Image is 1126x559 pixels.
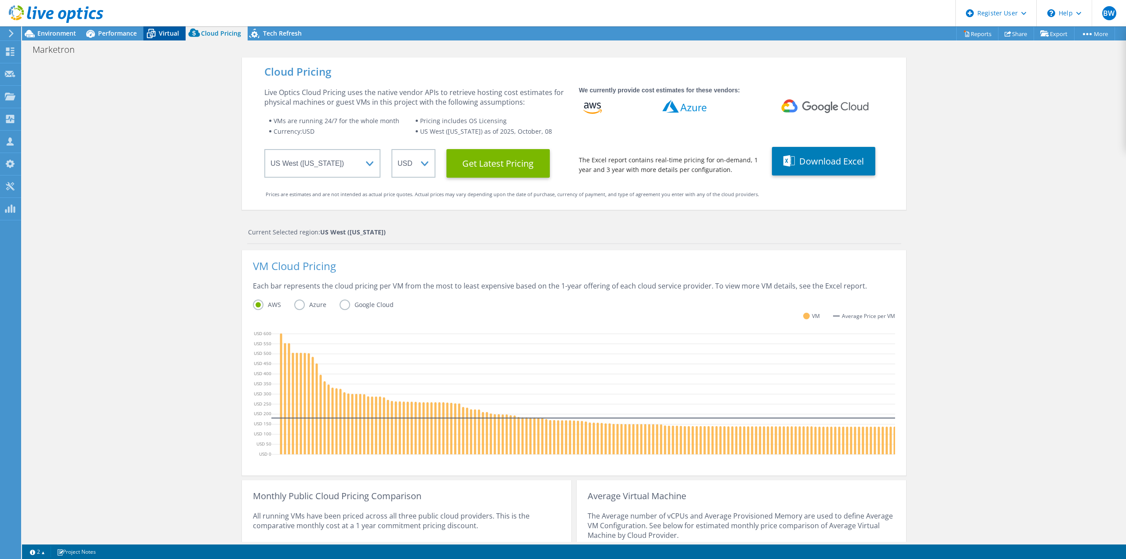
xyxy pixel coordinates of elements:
[264,88,568,107] div: Live Optics Cloud Pricing uses the native vendor APIs to retrieve hosting cost estimates for phys...
[1102,6,1116,20] span: BW
[254,431,271,437] text: USD 100
[254,400,271,406] text: USD 250
[340,300,407,310] label: Google Cloud
[420,117,507,125] span: Pricing includes OS Licensing
[579,87,740,94] strong: We currently provide cost estimates for these vendors:
[248,227,901,237] div: Current Selected region:
[254,330,271,336] text: USD 600
[1034,27,1075,40] a: Export
[842,311,895,321] span: Average Price per VM
[320,228,386,236] strong: US West ([US_STATE])
[253,281,895,300] div: Each bar represents the cloud pricing per VM from the most to least expensive based on the 1-year...
[998,27,1034,40] a: Share
[294,300,340,310] label: Azure
[254,420,271,427] text: USD 150
[259,450,271,457] text: USD 0
[256,440,271,446] text: USD 50
[253,501,560,555] div: All running VMs have been priced across all three public cloud providers. This is the comparative...
[253,261,895,281] div: VM Cloud Pricing
[446,149,550,178] button: Get Latest Pricing
[254,380,271,386] text: USD 350
[266,190,882,199] div: Prices are estimates and are not intended as actual price quotes. Actual prices may vary dependin...
[37,29,76,37] span: Environment
[1047,9,1055,17] svg: \n
[254,340,271,346] text: USD 550
[1074,27,1115,40] a: More
[588,501,895,555] div: The Average number of vCPUs and Average Provisioned Memory are used to define Average VM Configur...
[420,127,552,135] span: US West ([US_STATE]) as of 2025, October, 08
[253,491,560,501] div: Monthly Public Cloud Pricing Comparison
[254,350,271,356] text: USD 500
[254,370,271,376] text: USD 400
[253,300,294,310] label: AWS
[98,29,137,37] span: Performance
[51,546,102,557] a: Project Notes
[254,390,271,396] text: USD 300
[579,155,761,175] div: The Excel report contains real-time pricing for on-demand, 1 year and 3 year with more details pe...
[263,29,302,37] span: Tech Refresh
[588,491,895,501] div: Average Virtual Machine
[812,311,820,321] span: VM
[956,27,998,40] a: Reports
[772,147,875,175] button: Download Excel
[264,67,884,77] div: Cloud Pricing
[254,360,271,366] text: USD 450
[274,127,314,135] span: Currency: USD
[24,546,51,557] a: 2
[201,29,241,37] span: Cloud Pricing
[254,410,271,417] text: USD 200
[29,45,88,55] h1: Marketron
[274,117,399,125] span: VMs are running 24/7 for the whole month
[159,29,179,37] span: Virtual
